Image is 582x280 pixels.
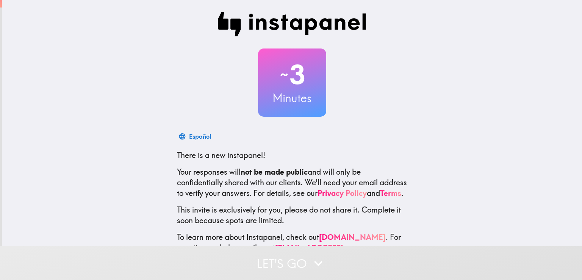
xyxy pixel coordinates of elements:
div: Español [189,131,211,142]
p: To learn more about Instapanel, check out . For questions or help, email us at . [177,232,407,264]
h3: Minutes [258,90,326,106]
img: Instapanel [218,12,366,36]
b: not be made public [241,167,308,177]
span: There is a new instapanel! [177,150,265,160]
p: Your responses will and will only be confidentially shared with our clients. We'll need your emai... [177,167,407,199]
a: [DOMAIN_NAME] [319,232,386,242]
h2: 3 [258,59,326,90]
a: Terms [380,188,401,198]
p: This invite is exclusively for you, please do not share it. Complete it soon because spots are li... [177,205,407,226]
a: Privacy Policy [318,188,367,198]
span: ~ [279,63,289,86]
button: Español [177,129,214,144]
